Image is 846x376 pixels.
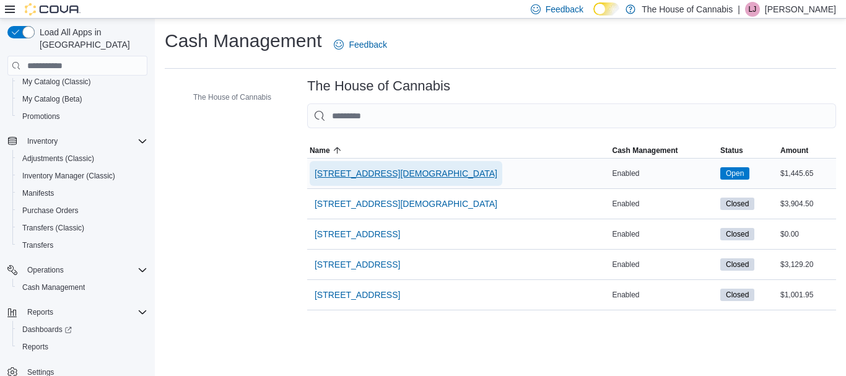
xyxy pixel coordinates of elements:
button: [STREET_ADDRESS] [310,222,405,247]
a: My Catalog (Beta) [17,92,87,107]
span: Closed [720,228,754,240]
span: Transfers (Classic) [22,223,84,233]
span: Closed [720,289,754,301]
span: Transfers (Classic) [17,221,147,235]
span: Closed [726,229,749,240]
p: The House of Cannabis [642,2,733,17]
input: Dark Mode [593,2,619,15]
button: Operations [22,263,69,278]
h3: The House of Cannabis [307,79,450,94]
span: The House of Cannabis [193,92,271,102]
div: $1,445.65 [778,166,836,181]
span: Inventory Manager (Classic) [22,171,115,181]
span: Operations [22,263,147,278]
button: Manifests [12,185,152,202]
span: Closed [726,289,749,300]
a: Purchase Orders [17,203,84,218]
button: Adjustments (Classic) [12,150,152,167]
span: Dark Mode [593,15,594,16]
div: Liam Jefferson [745,2,760,17]
button: [STREET_ADDRESS][DEMOGRAPHIC_DATA] [310,161,502,186]
span: Closed [726,198,749,209]
span: Adjustments (Classic) [17,151,147,166]
a: Dashboards [17,322,77,337]
div: $3,129.20 [778,257,836,272]
button: Amount [778,143,836,158]
a: Adjustments (Classic) [17,151,99,166]
span: Reports [22,342,48,352]
span: Operations [27,265,64,275]
span: My Catalog (Classic) [17,74,147,89]
span: Name [310,146,330,155]
button: Reports [12,338,152,356]
button: Status [718,143,778,158]
span: Inventory [27,136,58,146]
a: Manifests [17,186,59,201]
h1: Cash Management [165,28,321,53]
span: Cash Management [612,146,678,155]
span: Dashboards [22,325,72,334]
span: Reports [27,307,53,317]
button: Cash Management [609,143,718,158]
a: Reports [17,339,53,354]
span: Purchase Orders [22,206,79,216]
span: My Catalog (Beta) [17,92,147,107]
span: My Catalog (Beta) [22,94,82,104]
button: Reports [22,305,58,320]
button: My Catalog (Beta) [12,90,152,108]
span: Inventory [22,134,147,149]
a: Dashboards [12,321,152,338]
span: Manifests [17,186,147,201]
span: Inventory Manager (Classic) [17,168,147,183]
span: Transfers [17,238,147,253]
a: Cash Management [17,280,90,295]
span: Status [720,146,743,155]
button: Inventory [2,133,152,150]
button: Operations [2,261,152,279]
span: Closed [726,259,749,270]
span: Manifests [22,188,54,198]
button: My Catalog (Classic) [12,73,152,90]
span: Closed [720,198,754,210]
div: $0.00 [778,227,836,242]
span: Open [726,168,744,179]
span: [STREET_ADDRESS][DEMOGRAPHIC_DATA] [315,167,497,180]
button: [STREET_ADDRESS] [310,282,405,307]
button: [STREET_ADDRESS][DEMOGRAPHIC_DATA] [310,191,502,216]
button: Cash Management [12,279,152,296]
button: Transfers (Classic) [12,219,152,237]
span: Purchase Orders [17,203,147,218]
button: Inventory [22,134,63,149]
img: Cova [25,3,81,15]
span: [STREET_ADDRESS] [315,228,400,240]
span: [STREET_ADDRESS] [315,258,400,271]
a: Transfers [17,238,58,253]
span: Cash Management [22,282,85,292]
button: Promotions [12,108,152,125]
div: $1,001.95 [778,287,836,302]
a: Feedback [329,32,391,57]
div: Enabled [609,166,718,181]
button: Reports [2,304,152,321]
span: Open [720,167,749,180]
span: Feedback [349,38,386,51]
span: [STREET_ADDRESS] [315,289,400,301]
a: Transfers (Classic) [17,221,89,235]
span: Dashboards [17,322,147,337]
span: Feedback [546,3,583,15]
span: Closed [720,258,754,271]
span: My Catalog (Classic) [22,77,91,87]
div: Enabled [609,227,718,242]
span: Transfers [22,240,53,250]
span: Adjustments (Classic) [22,154,94,164]
span: Load All Apps in [GEOGRAPHIC_DATA] [35,26,147,51]
span: [STREET_ADDRESS][DEMOGRAPHIC_DATA] [315,198,497,210]
p: [PERSON_NAME] [765,2,836,17]
span: Promotions [22,111,60,121]
button: [STREET_ADDRESS] [310,252,405,277]
a: Promotions [17,109,65,124]
span: Reports [17,339,147,354]
div: Enabled [609,196,718,211]
div: Enabled [609,287,718,302]
span: Cash Management [17,280,147,295]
